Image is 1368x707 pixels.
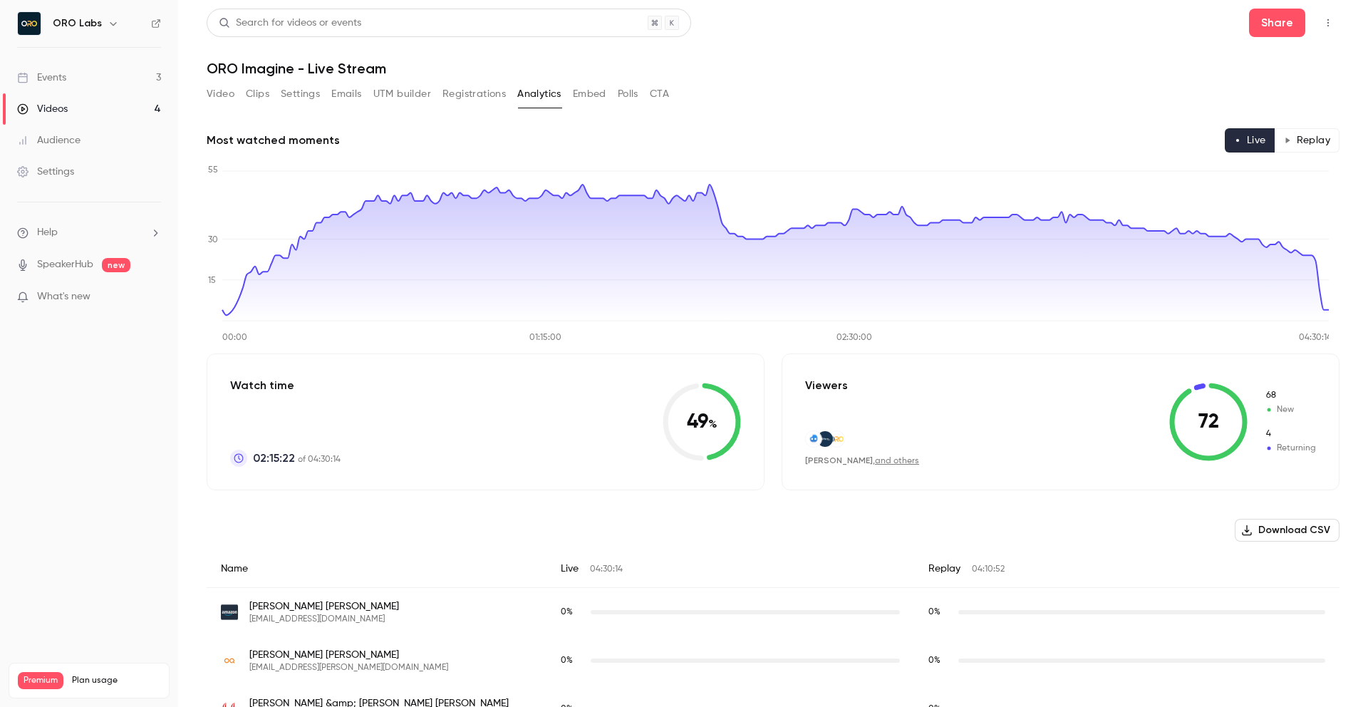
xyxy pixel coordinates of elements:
[249,614,399,625] span: [EMAIL_ADDRESS][DOMAIN_NAME]
[1235,519,1339,542] button: Download CSV
[650,83,669,105] button: CTA
[836,334,872,342] tspan: 02:30:00
[529,334,561,342] tspan: 01:15:00
[208,236,218,244] tspan: 30
[442,83,506,105] button: Registrations
[817,431,833,447] img: mithra-ai.com
[18,12,41,35] img: ORO Labs
[805,455,919,467] div: ,
[207,83,234,105] button: Video
[72,675,160,686] span: Plan usage
[1275,128,1339,153] button: Replay
[618,83,638,105] button: Polls
[246,83,269,105] button: Clips
[914,550,1339,588] div: Replay
[208,277,216,285] tspan: 15
[17,71,66,85] div: Events
[281,83,320,105] button: Settings
[590,565,623,574] span: 04:30:14
[829,435,844,442] img: orolabs.ai
[37,257,93,272] a: SpeakerHub
[249,648,448,662] span: [PERSON_NAME] [PERSON_NAME]
[928,606,951,619] span: Replay watch time
[928,654,951,667] span: Replay watch time
[17,165,74,179] div: Settings
[1265,428,1316,440] span: Returning
[207,550,546,588] div: Name
[208,166,218,175] tspan: 55
[1249,9,1305,37] button: Share
[219,16,361,31] div: Search for videos or events
[972,565,1005,574] span: 04:10:52
[573,83,606,105] button: Embed
[928,608,940,616] span: 0 %
[221,652,238,669] img: oq.com
[53,16,102,31] h6: ORO Labs
[207,588,1339,637] div: raicher@amazon.de
[1265,442,1316,455] span: Returning
[928,656,940,665] span: 0 %
[805,455,873,465] span: [PERSON_NAME]
[546,550,914,588] div: Live
[17,133,81,148] div: Audience
[37,225,58,240] span: Help
[561,608,573,616] span: 0 %
[561,656,573,665] span: 0 %
[207,132,340,149] h2: Most watched moments
[1265,389,1316,402] span: New
[17,102,68,116] div: Videos
[249,662,448,674] span: [EMAIL_ADDRESS][PERSON_NAME][DOMAIN_NAME]
[207,60,1339,77] h1: ORO Imagine - Live Stream
[1225,128,1275,153] button: Live
[253,450,295,467] span: 02:15:22
[561,654,584,667] span: Live watch time
[221,604,238,621] img: amazon.de
[1317,11,1339,34] button: Top Bar Actions
[517,83,561,105] button: Analytics
[331,83,361,105] button: Emails
[805,377,848,394] p: Viewers
[253,450,341,467] p: of 04:30:14
[102,258,130,272] span: new
[222,334,247,342] tspan: 00:00
[1299,334,1332,342] tspan: 04:30:14
[875,457,919,465] a: and others
[230,377,341,394] p: Watch time
[249,599,399,614] span: [PERSON_NAME] [PERSON_NAME]
[18,672,63,689] span: Premium
[373,83,431,105] button: UTM builder
[17,225,161,240] li: help-dropdown-opener
[207,636,1339,685] div: latifa.almamari@oq.com
[806,431,822,447] img: nibbletechnology.com
[37,289,90,304] span: What's new
[561,606,584,619] span: Live watch time
[1265,403,1316,416] span: New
